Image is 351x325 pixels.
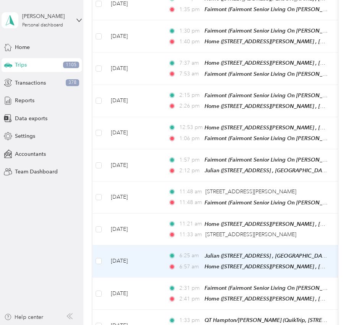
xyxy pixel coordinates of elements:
[179,70,201,78] span: 7:53 am
[105,20,162,52] td: [DATE]
[179,188,202,196] span: 11:48 am
[179,91,201,100] span: 2:15 pm
[179,59,201,67] span: 7:37 am
[105,52,162,85] td: [DATE]
[179,156,201,164] span: 1:57 pm
[105,149,162,181] td: [DATE]
[179,220,201,228] span: 11:21 am
[179,27,201,35] span: 1:30 pm
[179,167,201,175] span: 2:12 pm
[308,282,351,325] iframe: Everlance-gr Chat Button Frame
[22,12,70,20] div: [PERSON_NAME]
[105,85,162,117] td: [DATE]
[15,96,34,105] span: Reports
[179,38,201,46] span: 1:40 pm
[105,117,162,149] td: [DATE]
[179,263,201,271] span: 6:57 am
[105,278,162,310] td: [DATE]
[15,61,27,69] span: Trips
[179,123,201,132] span: 12:53 pm
[15,168,58,176] span: Team Dashboard
[15,150,46,158] span: Accountants
[179,198,201,207] span: 11:48 am
[22,23,63,28] div: Personal dashboard
[105,214,162,245] td: [DATE]
[105,245,162,278] td: [DATE]
[179,134,201,143] span: 1:06 pm
[15,43,30,51] span: Home
[179,295,201,303] span: 2:41 pm
[15,79,46,87] span: Transactions
[15,132,35,140] span: Settings
[179,5,201,14] span: 1:35 pm
[179,102,201,110] span: 2:26 pm
[205,188,296,195] span: [STREET_ADDRESS][PERSON_NAME]
[179,252,201,260] span: 6:25 am
[66,79,79,86] span: 378
[4,313,43,321] button: Help center
[179,230,202,239] span: 11:33 am
[63,62,79,69] span: 1105
[179,316,201,325] span: 1:33 pm
[105,181,162,213] td: [DATE]
[205,231,296,238] span: [STREET_ADDRESS][PERSON_NAME]
[15,114,47,122] span: Data exports
[179,284,201,292] span: 2:31 pm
